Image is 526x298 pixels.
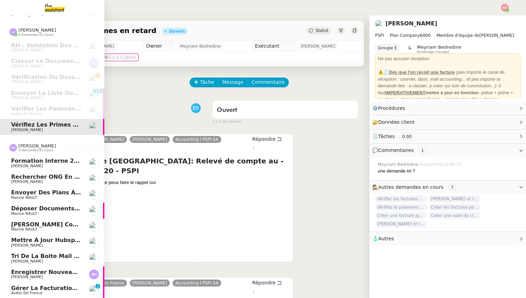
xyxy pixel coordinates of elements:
[252,279,276,286] span: Répondre
[130,280,170,286] a: [PERSON_NAME]
[11,174,206,180] span: Rechercher ONG en [GEOGRAPHIC_DATA] et lancer campagne
[11,189,129,196] span: Envoyer des plans à [PERSON_NAME]
[89,174,99,184] img: users%2FWH1OB8fxGAgLOjAz1TtlPPgOcGL2%2Favatar%2F32e28291-4026-4208-b892-04f74488d877
[11,58,117,64] span: Classer le document dans brokin
[11,221,174,228] span: [PERSON_NAME] contrat d'archi sur site de l'ordre
[11,128,43,132] span: [PERSON_NAME]
[429,212,481,219] span: Créer une note de crédit
[180,43,221,50] span: Meyriam Bedredine
[173,280,221,286] a: Accounting l PSPI SA
[378,55,518,62] div: Ne pas accuser réception
[369,102,526,115] div: ⚙️Procédures
[89,285,99,295] img: users%2FSclkIUIAuBOhhDrbgjtrSikBoD03%2Favatar%2F48cbc63d-a03d-4817-b5bf-7f7aeed5f2a9
[18,143,56,148] span: [PERSON_NAME]
[18,33,53,37] span: 6 demandes en cours
[11,195,37,200] span: Marine RAULT
[316,28,328,33] span: Statut
[89,206,99,216] img: users%2Fo4K84Ijfr6OOM0fa5Hz4riIOf4g2%2Favatar%2FChatGPT%20Image%201%20aou%CC%82t%202025%2C%2010_2...
[448,184,456,191] nz-tag: 7
[375,45,400,51] nz-tag: Groupe E
[378,184,444,190] span: Autres demandes en cours
[301,43,335,50] span: [PERSON_NAME]
[252,41,295,52] td: Exécutant
[375,195,427,202] span: Vérifier les factures non réglées
[250,279,284,287] button: Répondre
[11,243,43,248] span: [PERSON_NAME]
[11,80,43,84] span: [PERSON_NAME]
[390,33,420,38] span: Plan Company
[217,107,237,113] span: Ouvert
[96,284,99,290] p: 2
[385,90,425,95] u: IMPERATIVEMENT
[375,20,383,27] img: users%2FNmPW3RcGagVdwlUj0SIRjiM8zA23%2Favatar%2Fb3e8f68e-88d8-429d-a2bd-00fb6f2d12db
[11,179,43,184] span: [PERSON_NAME]
[417,50,449,54] span: Knowledge manager
[89,190,99,200] img: users%2Fo4K84Ijfr6OOM0fa5Hz4riIOf4g2%2Favatar%2FChatGPT%20Image%201%20aou%CC%82t%202025%2C%2010_2...
[222,78,244,86] span: Message
[378,168,520,175] div: une demande ini ?
[250,135,284,143] button: Répondre
[80,54,136,61] span: [DATE] 23:59
[369,115,526,129] div: 🔐Données client
[169,29,185,33] div: Ouvert
[11,64,43,69] span: [PERSON_NAME]
[95,284,100,289] nz-badge-sup: 2
[9,28,17,36] img: svg
[89,269,99,279] img: svg
[252,136,276,143] span: Répondre
[89,58,99,68] img: svg
[372,104,408,112] span: ⚙️
[372,134,420,139] span: ⏲️
[420,161,462,168] span: Aujourd’hui à 09:13
[11,90,142,96] span: Envoyer la liste des clients et assureurs
[11,237,81,243] span: Mettre à jour Hubspot
[11,42,171,49] span: RH - Validation des heures employés PSPI - [DATE]
[88,280,127,286] a: Aubin de France
[11,269,130,275] span: Enregistrer nouveau client et contrat
[408,45,411,54] span: &
[89,106,99,116] img: users%2FSclkIUIAuBOhhDrbgjtrSikBoD03%2Favatar%2F48cbc63d-a03d-4817-b5bf-7f7aeed5f2a9
[89,237,99,247] img: users%2Fa6PbEmLwvGXylUqKytRPpDpAx153%2Favatar%2Ffanny.png
[98,89,101,95] p: 5
[252,78,285,86] span: Commentaire
[399,133,414,140] nz-tag: 0:00
[375,33,384,38] span: PSPI
[89,122,99,132] img: users%2FNmPW3RcGagVdwlUj0SIRjiM8zA23%2Favatar%2Fb3e8f68e-88d8-429d-a2bd-00fb6f2d12db
[420,33,431,38] span: 6000
[378,134,395,139] span: Tâches
[372,147,429,153] span: 💬
[11,96,43,100] span: [PERSON_NAME]
[369,180,526,194] div: 🕵️Autres demandes en cours 7
[378,69,518,110] div: ⚠️🧾 : il faut : police + prime + courtage + classer dans Brokin + classer dans Drive dossier Fact...
[11,105,102,112] span: Vérifier les paiements reçus
[11,48,43,53] span: [PERSON_NAME]
[218,78,248,87] button: Message
[190,78,218,87] button: Tâche
[200,78,214,86] span: Tâche
[92,89,103,94] nz-badge-sup: 15
[11,227,37,232] span: Marine RAULT
[437,33,480,38] span: Membre d'équipe de
[11,158,132,164] span: Formation Interne 2 - [PERSON_NAME]
[429,195,481,202] span: [PERSON_NAME] et rembourser les polices d'assurance
[11,112,42,116] span: Aubin de France
[378,236,394,241] span: Autres
[11,291,42,295] span: Aubin de France
[18,27,56,33] span: [PERSON_NAME]
[89,74,99,84] img: users%2FxgWPCdJhSBeE5T1N2ZiossozSlm1%2Favatar%2F5b22230b-e380-461f-81e9-808a3aa6de32
[11,164,43,168] span: [PERSON_NAME]
[89,253,99,263] img: users%2FTDxDvmCjFdN3QFePFNGdQUcJcQk1%2Favatar%2F0cfb3a67-8790-4592-a9ec-92226c678442
[375,220,427,227] span: [PERSON_NAME] et relancez les impayés chez [PERSON_NAME]
[11,259,43,264] span: [PERSON_NAME]
[9,144,17,152] img: svg
[378,119,415,125] span: Données client
[247,78,289,87] button: Commentaire
[419,147,427,154] nz-tag: 1
[378,70,505,88] em: (peu importe le canal de réception : courrier, dash, mail accounting... et peu importe la demande...
[18,148,53,152] span: 9 demandes en cours
[11,211,37,216] span: Marine RAULT
[107,55,136,60] span: (il y a 5 jours)
[372,184,459,190] span: 🕵️
[87,136,127,143] a: [PERSON_NAME]
[372,236,394,241] span: 🧴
